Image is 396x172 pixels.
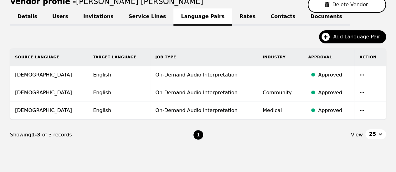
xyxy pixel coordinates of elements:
a: Users [45,8,76,26]
span: Add Language Pair [333,33,384,41]
a: Invitations [76,8,121,26]
td: English [88,84,150,102]
a: Details [10,8,45,26]
div: Approved [318,71,349,79]
a: Service Lines [121,8,174,26]
td: English [88,102,150,120]
nav: Page navigation [10,120,386,150]
th: Approval [303,48,354,66]
th: Source Language [10,48,88,66]
a: Rates [232,8,263,26]
td: English [88,66,150,84]
span: View [351,131,363,139]
td: On-Demand Audio Interpretation [150,84,258,102]
div: Approved [318,107,349,114]
th: Action [354,48,386,66]
td: [DEMOGRAPHIC_DATA] [10,102,88,120]
div: Approved [318,89,349,96]
td: Community [258,84,303,102]
td: [DEMOGRAPHIC_DATA] [10,84,88,102]
button: Add Language Pair [319,30,386,43]
th: Industry [258,48,303,66]
td: [DEMOGRAPHIC_DATA] [10,66,88,84]
a: Documents [303,8,349,26]
button: 25 [365,129,386,139]
a: Contacts [263,8,303,26]
td: On-Demand Audio Interpretation [150,66,258,84]
th: Job Type [150,48,258,66]
td: On-Demand Audio Interpretation [150,102,258,120]
span: 25 [369,130,376,138]
th: Target Language [88,48,150,66]
td: Medical [258,102,303,120]
span: 1-3 [31,132,42,138]
div: Showing of 3 records [10,131,193,139]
